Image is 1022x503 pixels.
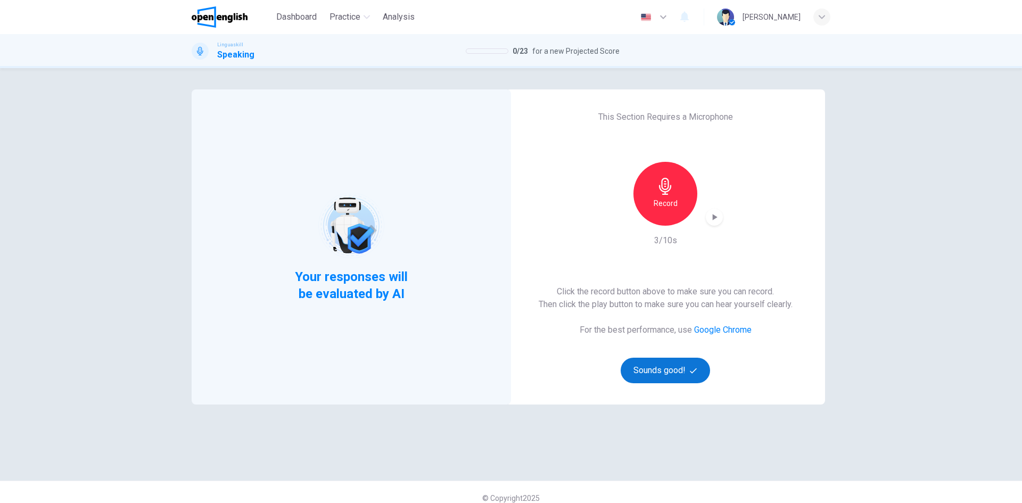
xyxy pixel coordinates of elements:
h6: Record [654,197,678,210]
a: Google Chrome [694,325,752,335]
button: Analysis [378,7,419,27]
img: robot icon [317,192,385,259]
span: 0 / 23 [513,45,528,57]
img: OpenEnglish logo [192,6,248,28]
button: Sounds good! [621,358,710,383]
img: Profile picture [717,9,734,26]
button: Dashboard [272,7,321,27]
span: Analysis [383,11,415,23]
button: Record [633,162,697,226]
h6: This Section Requires a Microphone [598,111,733,123]
span: Your responses will be evaluated by AI [287,268,416,302]
button: Practice [325,7,374,27]
h6: For the best performance, use [580,324,752,336]
a: OpenEnglish logo [192,6,272,28]
span: © Copyright 2025 [482,494,540,502]
span: Linguaskill [217,41,243,48]
span: for a new Projected Score [532,45,620,57]
h1: Speaking [217,48,254,61]
span: Practice [329,11,360,23]
img: en [639,13,653,21]
span: Dashboard [276,11,317,23]
div: [PERSON_NAME] [743,11,801,23]
h6: Click the record button above to make sure you can record. Then click the play button to make sur... [539,285,793,311]
h6: 3/10s [654,234,677,247]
